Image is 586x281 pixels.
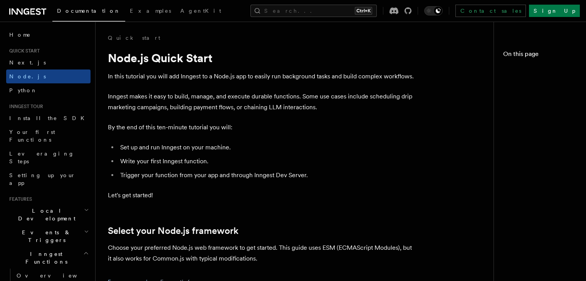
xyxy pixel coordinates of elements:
[9,129,55,143] span: Your first Functions
[108,51,416,65] h1: Node.js Quick Start
[6,168,91,190] a: Setting up your app
[6,247,91,269] button: Inngest Functions
[108,225,238,236] a: Select your Node.js framework
[9,59,46,66] span: Next.js
[118,142,416,153] li: Set up and run Inngest on your machine.
[108,122,416,133] p: By the end of this ten-minute tutorial you will:
[9,115,89,121] span: Install the SDK
[6,103,43,110] span: Inngest tour
[9,87,37,93] span: Python
[180,8,221,14] span: AgentKit
[52,2,125,22] a: Documentation
[6,250,83,266] span: Inngest Functions
[250,5,377,17] button: Search...Ctrl+K
[176,2,226,21] a: AgentKit
[108,34,160,42] a: Quick start
[424,6,443,15] button: Toggle dark mode
[6,83,91,97] a: Python
[9,73,46,80] span: Node.js
[9,151,74,164] span: Leveraging Steps
[9,31,31,39] span: Home
[57,8,121,14] span: Documentation
[503,49,577,62] h4: On this page
[6,48,40,54] span: Quick start
[529,5,580,17] a: Sign Up
[455,5,526,17] a: Contact sales
[6,229,84,244] span: Events & Triggers
[355,7,372,15] kbd: Ctrl+K
[6,204,91,225] button: Local Development
[6,147,91,168] a: Leveraging Steps
[108,91,416,113] p: Inngest makes it easy to build, manage, and execute durable functions. Some use cases include sch...
[6,69,91,83] a: Node.js
[6,125,91,147] a: Your first Functions
[125,2,176,21] a: Examples
[108,242,416,264] p: Choose your preferred Node.js web framework to get started. This guide uses ESM (ECMAScript Modul...
[108,190,416,201] p: Let's get started!
[6,56,91,69] a: Next.js
[118,170,416,181] li: Trigger your function from your app and through Inngest Dev Server.
[6,28,91,42] a: Home
[130,8,171,14] span: Examples
[17,273,96,279] span: Overview
[6,111,91,125] a: Install the SDK
[6,207,84,222] span: Local Development
[6,196,32,202] span: Features
[6,225,91,247] button: Events & Triggers
[108,71,416,82] p: In this tutorial you will add Inngest to a Node.js app to easily run background tasks and build c...
[118,156,416,167] li: Write your first Inngest function.
[9,172,76,186] span: Setting up your app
